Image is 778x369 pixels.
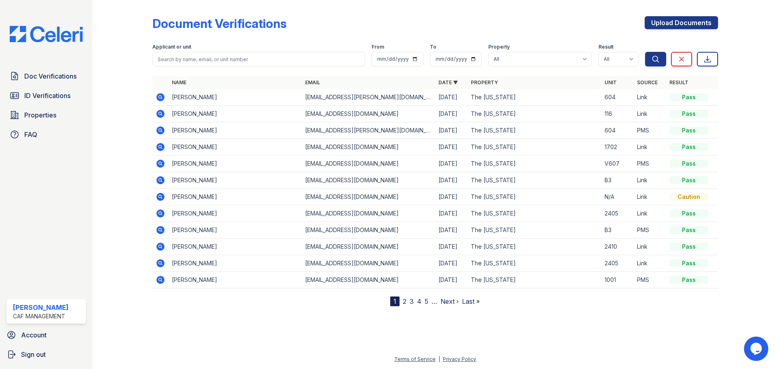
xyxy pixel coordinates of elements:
[435,255,468,272] td: [DATE]
[468,205,601,222] td: The [US_STATE]
[302,255,435,272] td: [EMAIL_ADDRESS][DOMAIN_NAME]
[152,52,365,66] input: Search by name, email, or unit number
[169,156,302,172] td: [PERSON_NAME]
[634,255,666,272] td: Link
[468,156,601,172] td: The [US_STATE]
[169,89,302,106] td: [PERSON_NAME]
[372,44,384,50] label: From
[669,259,708,267] div: Pass
[601,156,634,172] td: V607
[669,126,708,134] div: Pass
[6,107,86,123] a: Properties
[169,239,302,255] td: [PERSON_NAME]
[634,139,666,156] td: Link
[669,93,708,101] div: Pass
[669,193,708,201] div: Caution
[669,160,708,168] div: Pass
[152,44,191,50] label: Applicant or unit
[601,255,634,272] td: 2405
[471,79,498,85] a: Property
[443,356,476,362] a: Privacy Policy
[601,89,634,106] td: 604
[468,122,601,139] td: The [US_STATE]
[468,272,601,288] td: The [US_STATE]
[637,79,658,85] a: Source
[634,222,666,239] td: PMS
[435,272,468,288] td: [DATE]
[468,106,601,122] td: The [US_STATE]
[435,122,468,139] td: [DATE]
[169,205,302,222] td: [PERSON_NAME]
[634,205,666,222] td: Link
[403,297,406,305] a: 2
[468,89,601,106] td: The [US_STATE]
[390,296,400,306] div: 1
[425,297,428,305] a: 5
[601,139,634,156] td: 1702
[669,276,708,284] div: Pass
[435,239,468,255] td: [DATE]
[435,189,468,205] td: [DATE]
[645,16,718,29] a: Upload Documents
[669,176,708,184] div: Pass
[438,356,440,362] div: |
[24,110,56,120] span: Properties
[169,272,302,288] td: [PERSON_NAME]
[669,143,708,151] div: Pass
[468,189,601,205] td: The [US_STATE]
[302,222,435,239] td: [EMAIL_ADDRESS][DOMAIN_NAME]
[634,89,666,106] td: Link
[6,68,86,84] a: Doc Verifications
[468,255,601,272] td: The [US_STATE]
[435,139,468,156] td: [DATE]
[435,89,468,106] td: [DATE]
[435,106,468,122] td: [DATE]
[605,79,617,85] a: Unit
[169,122,302,139] td: [PERSON_NAME]
[410,297,414,305] a: 3
[24,130,37,139] span: FAQ
[13,312,68,320] div: CAF Management
[152,16,286,31] div: Document Verifications
[417,297,421,305] a: 4
[634,156,666,172] td: PMS
[302,106,435,122] td: [EMAIL_ADDRESS][DOMAIN_NAME]
[634,189,666,205] td: Link
[435,172,468,189] td: [DATE]
[3,26,89,42] img: CE_Logo_Blue-a8612792a0a2168367f1c8372b55b34899dd931a85d93a1a3d3e32e68fde9ad4.png
[468,172,601,189] td: The [US_STATE]
[601,222,634,239] td: B3
[6,126,86,143] a: FAQ
[302,172,435,189] td: [EMAIL_ADDRESS][DOMAIN_NAME]
[669,110,708,118] div: Pass
[432,296,437,306] span: …
[3,346,89,363] a: Sign out
[601,205,634,222] td: 2405
[634,272,666,288] td: PMS
[302,156,435,172] td: [EMAIL_ADDRESS][DOMAIN_NAME]
[744,337,770,361] iframe: chat widget
[169,222,302,239] td: [PERSON_NAME]
[634,122,666,139] td: PMS
[302,139,435,156] td: [EMAIL_ADDRESS][DOMAIN_NAME]
[169,172,302,189] td: [PERSON_NAME]
[302,189,435,205] td: [EMAIL_ADDRESS][DOMAIN_NAME]
[394,356,436,362] a: Terms of Service
[601,189,634,205] td: N/A
[24,71,77,81] span: Doc Verifications
[6,87,86,104] a: ID Verifications
[169,189,302,205] td: [PERSON_NAME]
[172,79,186,85] a: Name
[169,106,302,122] td: [PERSON_NAME]
[488,44,510,50] label: Property
[601,106,634,122] td: 116
[3,327,89,343] a: Account
[669,209,708,218] div: Pass
[435,156,468,172] td: [DATE]
[634,172,666,189] td: Link
[21,330,47,340] span: Account
[634,106,666,122] td: Link
[669,226,708,234] div: Pass
[669,79,688,85] a: Result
